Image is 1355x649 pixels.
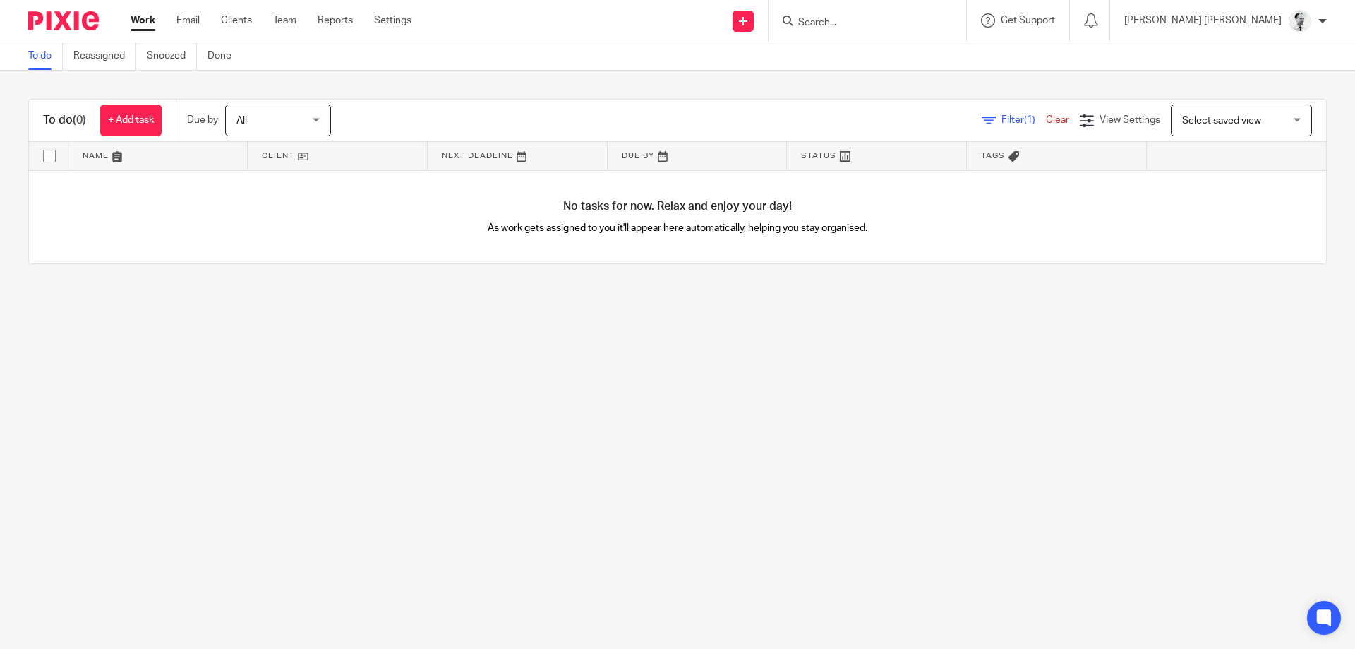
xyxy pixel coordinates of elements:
p: Due by [187,113,218,127]
img: Mass_2025.jpg [1289,10,1311,32]
p: As work gets assigned to you it'll appear here automatically, helping you stay organised. [354,221,1002,235]
input: Search [797,17,924,30]
a: Work [131,13,155,28]
a: Reassigned [73,42,136,70]
img: Pixie [28,11,99,30]
p: [PERSON_NAME] [PERSON_NAME] [1124,13,1282,28]
h4: No tasks for now. Relax and enjoy your day! [29,199,1326,214]
a: Clients [221,13,252,28]
span: Tags [981,152,1005,160]
a: Snoozed [147,42,197,70]
span: (0) [73,114,86,126]
span: (1) [1024,115,1035,125]
span: Select saved view [1182,116,1261,126]
a: To do [28,42,63,70]
a: Settings [374,13,411,28]
span: Get Support [1001,16,1055,25]
a: Team [273,13,296,28]
a: Clear [1046,115,1069,125]
span: All [236,116,247,126]
span: View Settings [1100,115,1160,125]
a: + Add task [100,105,162,136]
span: Filter [1001,115,1046,125]
a: Email [176,13,200,28]
a: Reports [318,13,353,28]
a: Done [207,42,242,70]
h1: To do [43,113,86,128]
